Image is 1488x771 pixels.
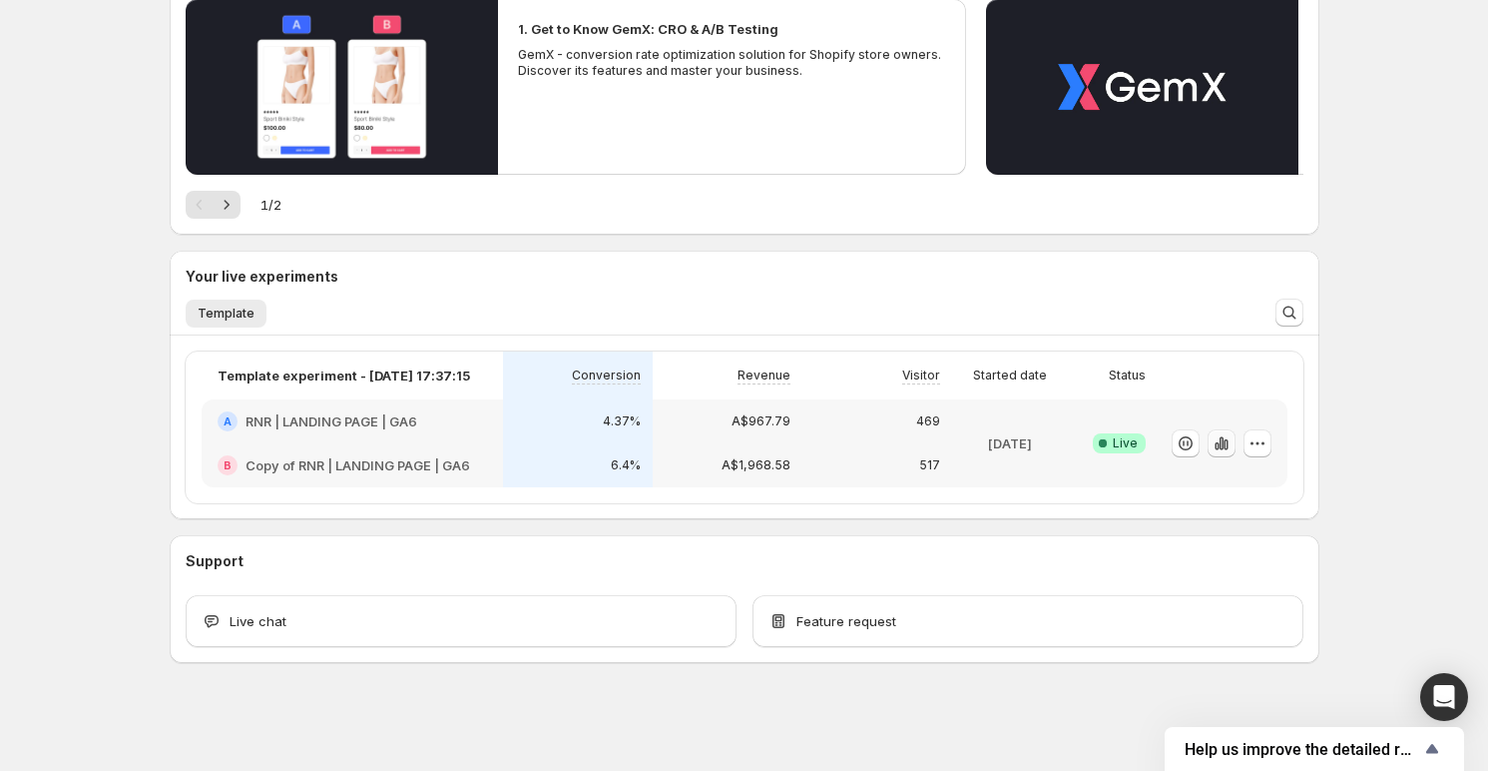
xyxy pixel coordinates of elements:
button: Show survey - Help us improve the detailed report for A/B campaigns [1185,737,1444,761]
h3: Your live experiments [186,267,338,287]
p: 469 [916,413,940,429]
p: A$967.79 [732,413,790,429]
p: [DATE] [988,433,1032,453]
p: Status [1109,368,1146,384]
span: 1 / 2 [260,195,281,215]
div: Open Intercom Messenger [1420,673,1468,721]
span: Template [198,306,254,322]
h2: B [224,459,232,471]
span: Help us improve the detailed report for A/B campaigns [1185,740,1420,759]
p: A$1,968.58 [722,457,790,473]
nav: Pagination [186,191,241,219]
button: Next [213,191,241,219]
span: Feature request [796,611,896,631]
p: 6.4% [611,457,641,473]
p: 4.37% [603,413,641,429]
p: 517 [919,457,940,473]
h2: Copy of RNR | LANDING PAGE | GA6 [246,455,470,475]
p: Started date [973,368,1047,384]
p: Visitor [902,368,940,384]
h2: 1. Get to Know GemX: CRO & A/B Testing [518,19,778,39]
h3: Support [186,551,244,571]
span: Live [1113,435,1138,451]
p: GemX - conversion rate optimization solution for Shopify store owners. Discover its features and ... [518,47,947,79]
h2: A [224,415,232,427]
span: Live chat [230,611,286,631]
button: Search and filter results [1275,299,1303,327]
p: Revenue [738,368,790,384]
p: Conversion [572,368,641,384]
h2: RNR | LANDING PAGE | GA6 [246,411,417,431]
p: Template experiment - [DATE] 17:37:15 [218,366,470,385]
